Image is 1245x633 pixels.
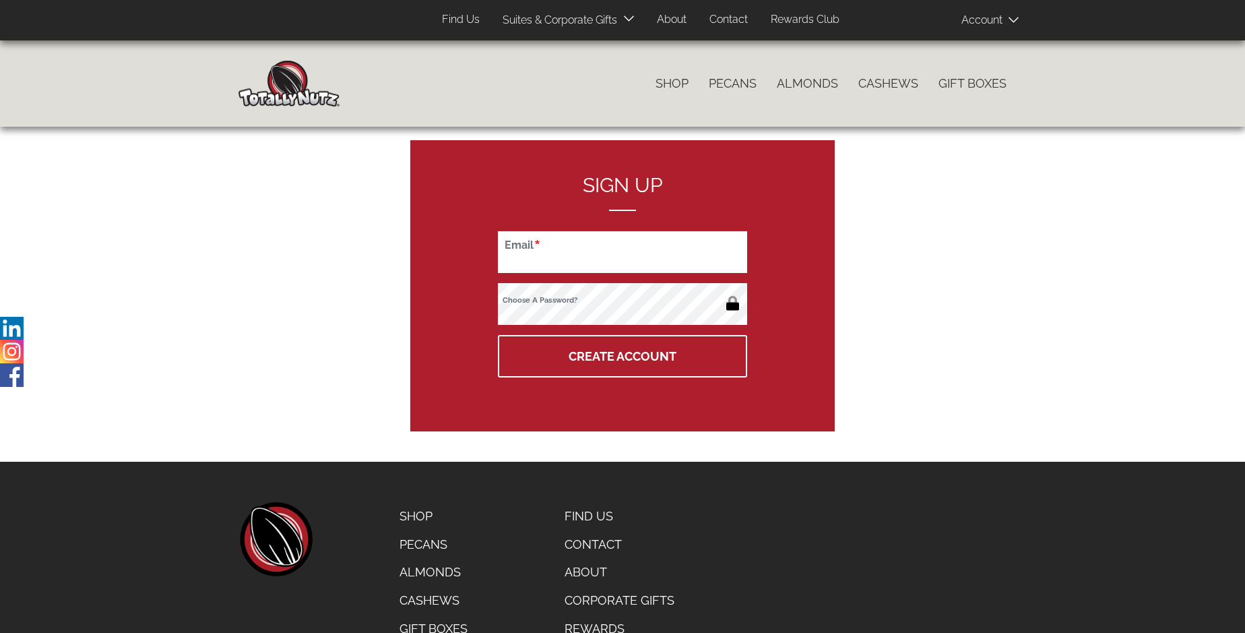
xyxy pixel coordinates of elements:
h2: Sign up [498,174,747,211]
a: Shop [389,502,478,531]
a: Gift Boxes [928,69,1017,98]
a: Contact [554,531,687,559]
a: Cashews [389,586,478,615]
a: Almonds [767,69,848,98]
input: Email [498,231,747,273]
img: Home [238,61,340,107]
span: Products [265,10,309,30]
a: Rewards Club [761,7,850,33]
button: Create Account [498,335,747,378]
a: home [238,502,313,576]
a: Find Us [554,502,687,531]
a: Suites & Corporate Gifts [492,7,621,34]
a: Corporate Gifts [554,586,687,615]
a: About [647,7,697,33]
a: Shop [645,69,699,98]
a: Find Us [432,7,490,33]
a: About [554,558,687,586]
a: Contact [699,7,758,33]
a: Cashews [848,69,928,98]
a: Pecans [389,531,478,559]
a: Almonds [389,558,478,586]
a: Pecans [699,69,767,98]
